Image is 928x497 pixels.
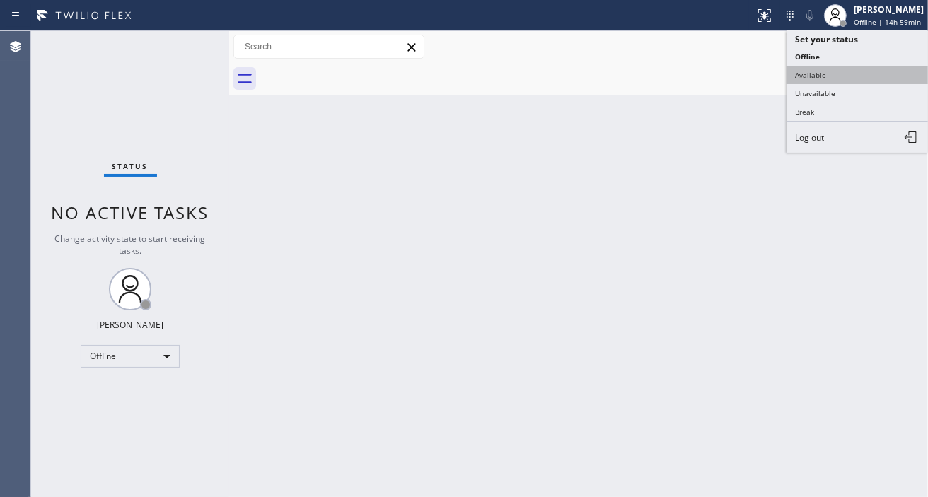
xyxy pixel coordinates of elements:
span: Change activity state to start receiving tasks. [55,233,206,257]
span: No active tasks [52,201,209,224]
div: [PERSON_NAME] [854,4,924,16]
span: Offline | 14h 59min [854,17,921,27]
input: Search [234,35,424,58]
span: Status [112,161,149,171]
button: Mute [800,6,820,25]
div: Offline [81,345,180,368]
div: [PERSON_NAME] [97,319,163,331]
